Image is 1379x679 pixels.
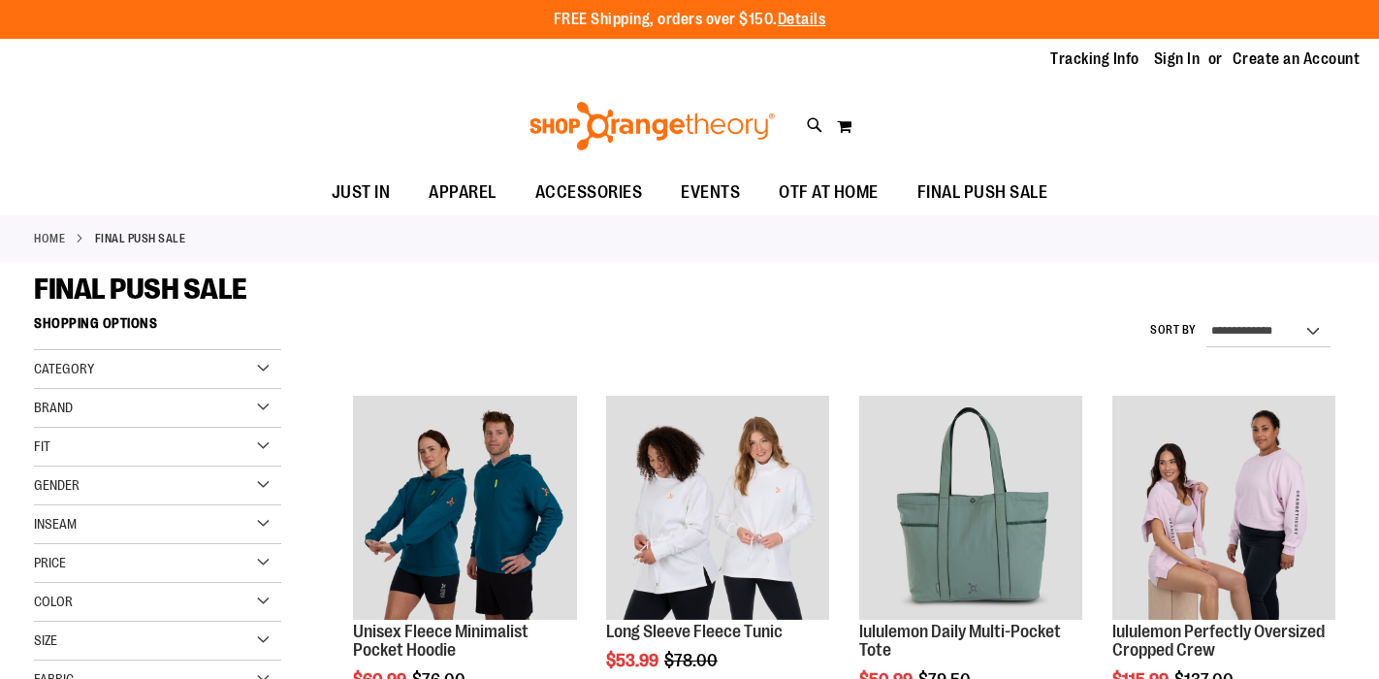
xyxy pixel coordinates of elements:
span: JUST IN [332,171,391,214]
div: Gender [34,467,281,505]
label: Sort By [1150,322,1197,339]
a: Product image for Fleece Long Sleeve [606,396,829,622]
img: Product image for Fleece Long Sleeve [606,396,829,619]
a: Unisex Fleece Minimalist Pocket Hoodie [353,396,576,622]
a: ACCESSORIES [516,171,662,215]
a: Create an Account [1233,48,1361,70]
div: Brand [34,389,281,428]
span: Gender [34,477,80,493]
a: FINAL PUSH SALE [898,171,1068,214]
a: APPAREL [409,171,516,215]
span: FINAL PUSH SALE [34,273,247,306]
p: FREE Shipping, orders over $150. [554,9,826,31]
span: Category [34,361,94,376]
div: Inseam [34,505,281,544]
a: JUST IN [312,171,410,215]
span: Fit [34,438,50,454]
span: APPAREL [429,171,497,214]
a: OTF AT HOME [759,171,898,215]
img: lululemon Daily Multi-Pocket Tote [859,396,1082,619]
a: Sign In [1154,48,1201,70]
a: lululemon Perfectly Oversized Cropped Crew [1112,622,1325,661]
span: EVENTS [681,171,740,214]
img: Shop Orangetheory [527,102,778,150]
span: ACCESSORIES [535,171,643,214]
a: EVENTS [661,171,759,215]
div: Category [34,350,281,389]
span: Price [34,555,66,570]
span: $78.00 [664,651,721,670]
a: Home [34,230,65,247]
strong: FINAL PUSH SALE [95,230,186,247]
span: Brand [34,400,73,415]
a: Tracking Info [1050,48,1139,70]
div: Color [34,583,281,622]
span: Inseam [34,516,77,532]
div: Price [34,544,281,583]
strong: Shopping Options [34,307,281,350]
img: lululemon Perfectly Oversized Cropped Crew [1112,396,1335,619]
span: $53.99 [606,651,661,670]
div: Fit [34,428,281,467]
img: Unisex Fleece Minimalist Pocket Hoodie [353,396,576,619]
span: FINAL PUSH SALE [917,171,1048,214]
a: lululemon Perfectly Oversized Cropped Crew [1112,396,1335,622]
a: lululemon Daily Multi-Pocket Tote [859,396,1082,622]
span: Color [34,594,73,609]
a: lululemon Daily Multi-Pocket Tote [859,622,1061,661]
a: Long Sleeve Fleece Tunic [606,622,783,641]
div: Size [34,622,281,661]
span: OTF AT HOME [779,171,879,214]
a: Unisex Fleece Minimalist Pocket Hoodie [353,622,529,661]
span: Size [34,632,57,648]
a: Details [778,11,826,28]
